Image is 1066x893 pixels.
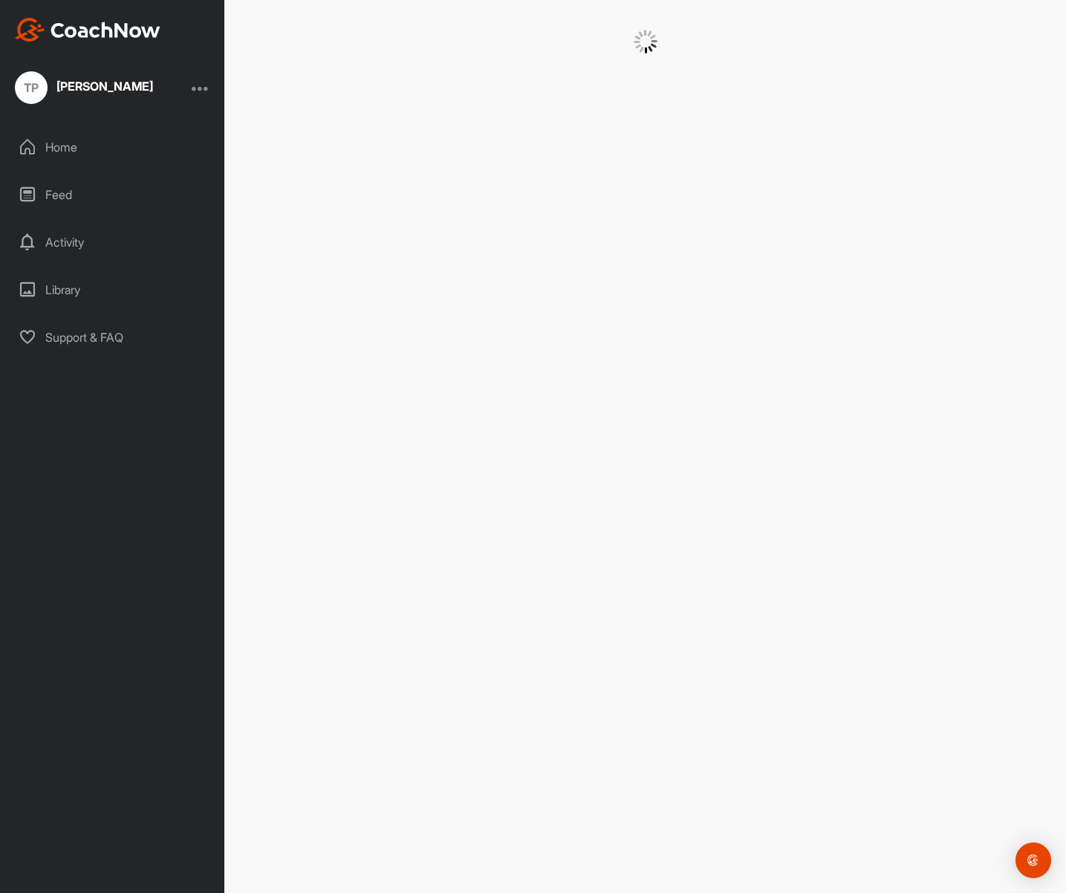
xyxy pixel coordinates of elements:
div: TP [15,71,48,104]
div: Open Intercom Messenger [1015,842,1051,878]
img: CoachNow [15,18,160,42]
div: Feed [8,176,218,213]
img: G6gVgL6ErOh57ABN0eRmCEwV0I4iEi4d8EwaPGI0tHgoAbU4EAHFLEQAh+QQFCgALACwIAA4AGAASAAAEbHDJSesaOCdk+8xg... [634,30,657,53]
div: Library [8,271,218,308]
div: Support & FAQ [8,319,218,356]
div: Activity [8,224,218,261]
div: Home [8,129,218,166]
div: [PERSON_NAME] [56,80,153,92]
